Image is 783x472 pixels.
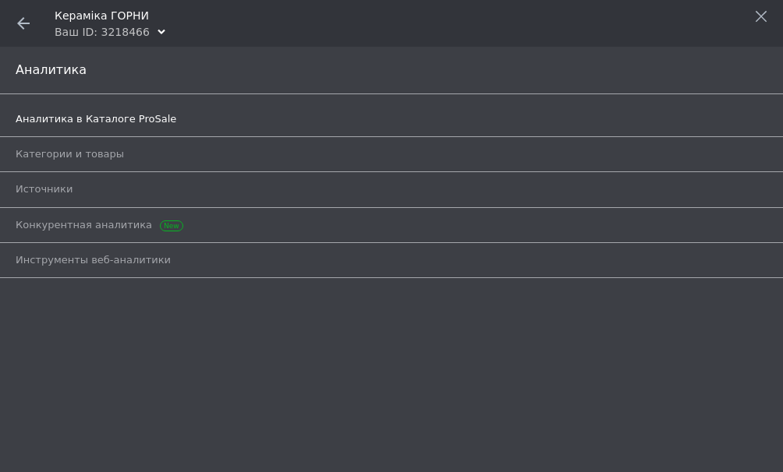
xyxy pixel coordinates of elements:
[16,176,775,203] a: Источники
[16,182,73,196] span: Источники
[16,253,171,267] span: Инструменты веб-аналитики
[16,212,775,238] a: Конкурентная аналитика
[16,106,775,132] a: Аналитика в Каталоге ProSale
[16,112,176,126] span: Аналитика в Каталоге ProSale
[16,218,179,232] span: Конкурентная аналитика
[16,141,775,167] a: Категории и товары
[55,24,150,40] div: Ваш ID: 3218466
[16,147,124,161] span: Категории и товары
[16,247,775,273] a: Инструменты веб-аналитики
